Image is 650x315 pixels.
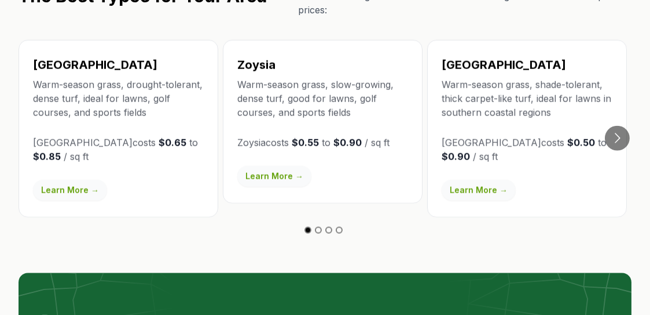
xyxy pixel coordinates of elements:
[33,78,204,120] p: Warm-season grass, drought-tolerant, dense turf, ideal for lawns, golf courses, and sports fields
[33,57,204,73] h3: [GEOGRAPHIC_DATA]
[605,126,630,151] button: Go to next slide
[237,57,408,73] h3: Zoysia
[442,151,470,162] strong: $0.90
[315,227,322,234] button: Go to slide 2
[336,227,343,234] button: Go to slide 4
[237,166,311,187] a: Learn More →
[33,136,204,164] p: [GEOGRAPHIC_DATA] costs to / sq ft
[304,227,311,234] button: Go to slide 1
[442,78,612,120] p: Warm-season grass, shade-tolerant, thick carpet-like turf, ideal for lawns in southern coastal re...
[292,137,319,149] strong: $0.55
[333,137,362,149] strong: $0.90
[567,137,595,149] strong: $0.50
[33,180,107,201] a: Learn More →
[442,136,612,164] p: [GEOGRAPHIC_DATA] costs to / sq ft
[237,136,408,150] p: Zoysia costs to / sq ft
[442,180,516,201] a: Learn More →
[442,57,612,73] h3: [GEOGRAPHIC_DATA]
[159,137,186,149] strong: $0.65
[325,227,332,234] button: Go to slide 3
[237,78,408,120] p: Warm-season grass, slow-growing, dense turf, good for lawns, golf courses, and sports fields
[33,151,61,162] strong: $0.85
